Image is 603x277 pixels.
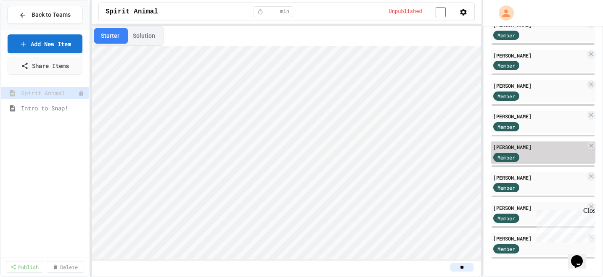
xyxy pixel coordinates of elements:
[280,8,289,15] span: min
[493,174,585,181] div: [PERSON_NAME]
[533,207,595,243] iframe: chat widget
[493,235,585,242] div: [PERSON_NAME]
[21,89,78,97] span: Spirit Animal
[78,90,84,96] div: Unpublished
[497,123,515,131] span: Member
[493,143,585,151] div: [PERSON_NAME]
[568,243,595,269] iframe: chat widget
[106,7,158,17] span: Spirit Animal
[497,92,515,100] span: Member
[426,7,456,17] input: publish toggle
[8,57,82,75] a: Share Items
[389,8,422,15] span: Unpublished
[47,261,84,273] a: Delete
[6,261,43,273] a: Publish
[493,204,585,212] div: [PERSON_NAME]
[497,31,515,39] span: Member
[32,10,71,19] span: Back to Teams
[497,245,515,253] span: Member
[490,3,516,23] div: My Account
[92,46,481,261] iframe: To enrich screen reader interactions, please activate Accessibility in Grammarly extension settings
[493,112,585,120] div: [PERSON_NAME]
[497,62,515,69] span: Member
[126,28,162,44] button: Solution
[497,154,515,161] span: Member
[3,3,58,53] div: Chat with us now!Close
[493,52,585,59] div: [PERSON_NAME]
[493,82,585,89] div: [PERSON_NAME]
[8,6,82,24] button: Back to Teams
[21,104,86,112] span: Intro to Snap!
[497,184,515,191] span: Member
[8,34,82,53] a: Add New Item
[497,214,515,222] span: Member
[94,28,126,44] button: Starter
